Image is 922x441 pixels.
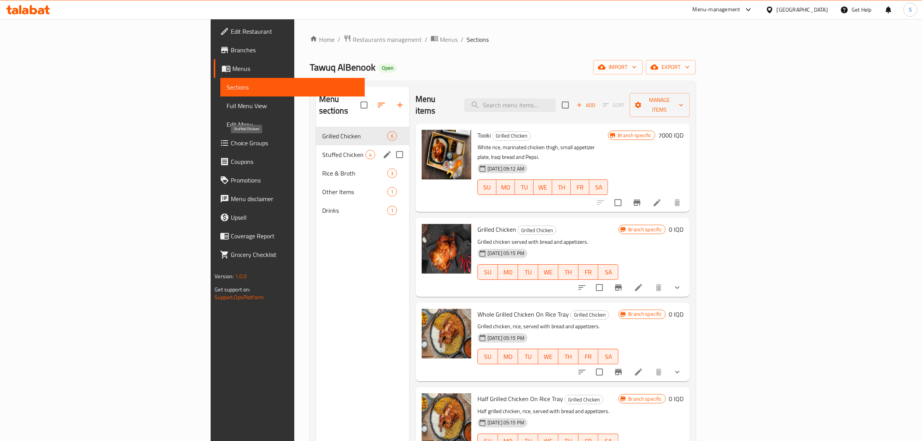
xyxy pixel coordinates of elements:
[493,131,531,140] span: Grilled Chicken
[693,5,740,14] div: Menu-management
[592,182,605,193] span: SA
[625,226,665,233] span: Branch specific
[214,59,365,78] a: Menus
[231,176,359,185] span: Promotions
[668,278,687,297] button: show more
[558,264,579,280] button: TH
[220,78,365,96] a: Sections
[498,264,518,280] button: MO
[379,65,397,71] span: Open
[565,395,603,404] span: Grilled Chicken
[558,349,579,364] button: TH
[521,351,535,362] span: TU
[498,349,518,364] button: MO
[387,131,397,141] div: items
[518,264,538,280] button: TU
[571,310,609,319] span: Grilled Chicken
[501,351,515,362] span: MO
[538,349,558,364] button: WE
[214,189,365,208] a: Menu disclaimer
[477,393,563,405] span: Half Grilled Chicken On Rice Tray
[552,179,571,195] button: TH
[601,351,615,362] span: SA
[518,226,556,235] span: Grilled Chicken
[492,131,531,141] div: Grilled Chicken
[571,179,589,195] button: FR
[231,194,359,203] span: Menu disclaimer
[227,101,359,110] span: Full Menu View
[388,133,397,140] span: 6
[310,59,376,76] span: Tawuq AlBenook
[477,407,619,416] p: Half grilled chicken, rice, served with bread and appetizers.
[673,283,682,292] svg: Show Choices
[214,22,365,41] a: Edit Restaurant
[625,395,665,403] span: Branch specific
[646,60,696,74] button: export
[387,187,397,196] div: items
[673,367,682,377] svg: Show Choices
[777,5,828,14] div: [GEOGRAPHIC_DATA]
[231,250,359,259] span: Grocery Checklist
[555,182,568,193] span: TH
[598,349,618,364] button: SA
[422,224,471,274] img: Grilled Chicken
[310,34,696,45] nav: breadcrumb
[322,131,387,141] span: Grilled Chicken
[322,206,387,215] span: Drinks
[541,267,555,278] span: WE
[630,93,690,117] button: Manage items
[598,264,618,280] button: SA
[372,96,391,114] span: Sort sections
[464,98,556,112] input: search
[484,334,527,342] span: [DATE] 05:15 PM
[634,283,643,292] a: Edit menu item
[388,188,397,196] span: 1
[574,182,586,193] span: FR
[518,226,556,235] div: Grilled Chicken
[227,83,359,92] span: Sections
[582,267,596,278] span: FR
[214,245,365,264] a: Grocery Checklist
[316,124,409,223] nav: Menu sections
[634,367,643,377] a: Edit menu item
[366,150,375,159] div: items
[215,284,250,295] span: Get support on:
[231,27,359,36] span: Edit Restaurant
[422,130,471,179] img: Tooki
[214,134,365,152] a: Choice Groups
[235,271,247,281] span: 1.0.0
[628,193,646,212] button: Branch-specific-item
[669,309,683,320] h6: 0 IQD
[668,363,687,381] button: show more
[322,169,387,178] span: Rice & Broth
[570,310,609,320] div: Grilled Chicken
[322,187,387,196] span: Other Items
[316,183,409,201] div: Other Items1
[477,308,569,320] span: Whole Grilled Chicken On Rice Tray
[477,237,619,247] p: Grilled chicken served with bread and appetizers.
[477,179,496,195] button: SU
[231,138,359,148] span: Choice Groups
[388,170,397,177] span: 3
[658,130,683,141] h6: 7000 IQD
[214,41,365,59] a: Branches
[582,351,596,362] span: FR
[379,64,397,73] div: Open
[431,34,458,45] a: Menus
[316,127,409,145] div: Grilled Chicken6
[669,393,683,404] h6: 0 IQD
[541,351,555,362] span: WE
[649,278,668,297] button: delete
[227,120,359,129] span: Edit Menu
[534,179,552,195] button: WE
[366,151,375,158] span: 4
[609,278,628,297] button: Branch-specific-item
[573,99,598,111] button: Add
[484,165,527,172] span: [DATE] 09:12 AM
[652,198,662,207] a: Edit menu item
[391,96,409,114] button: Add section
